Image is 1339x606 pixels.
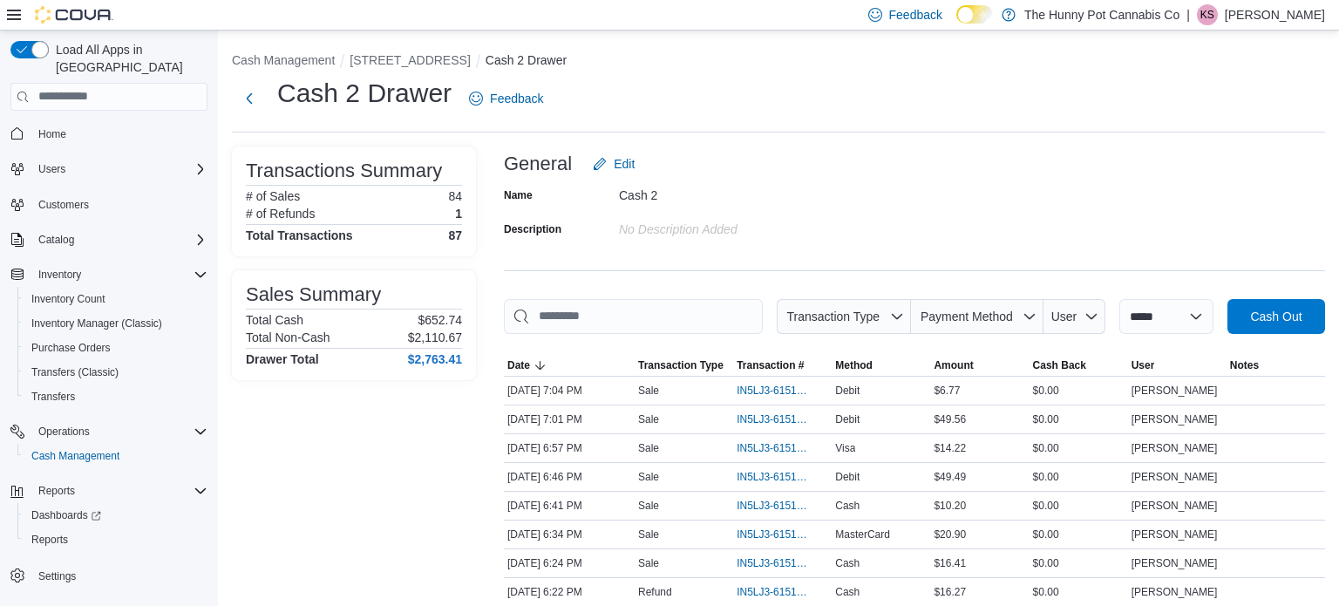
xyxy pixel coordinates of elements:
div: [DATE] 6:22 PM [504,582,635,603]
div: $0.00 [1030,438,1128,459]
span: $6.77 [934,384,960,398]
button: Settings [3,562,214,588]
span: Inventory Manager (Classic) [24,313,207,334]
span: Purchase Orders [24,337,207,358]
div: $0.00 [1030,380,1128,401]
div: $0.00 [1030,409,1128,430]
a: Inventory Manager (Classic) [24,313,169,334]
button: Date [504,355,635,376]
span: IN5LJ3-6151454 [737,499,811,513]
p: $2,110.67 [408,330,462,344]
span: Cash Management [31,449,119,463]
span: Feedback [889,6,942,24]
a: Feedback [462,81,550,116]
button: Inventory Manager (Classic) [17,311,214,336]
div: [DATE] 6:57 PM [504,438,635,459]
button: Users [31,159,72,180]
span: Dashboards [31,508,101,522]
span: Visa [835,441,855,455]
span: Load All Apps in [GEOGRAPHIC_DATA] [49,41,207,76]
button: Reports [3,479,214,503]
button: Inventory [31,264,88,285]
a: Cash Management [24,446,126,466]
div: [DATE] 6:41 PM [504,495,635,516]
span: Cash [835,499,860,513]
span: KS [1200,4,1214,25]
a: Purchase Orders [24,337,118,358]
span: $49.49 [934,470,966,484]
a: Settings [31,566,83,587]
button: Reports [31,480,82,501]
span: Cash Back [1033,358,1086,372]
button: Catalog [3,228,214,252]
button: Cash Out [1227,299,1325,334]
span: Transaction # [737,358,804,372]
span: Dashboards [24,505,207,526]
span: IN5LJ3-6151670 [737,384,811,398]
button: User [1128,355,1227,376]
p: Sale [638,441,659,455]
span: Cash [835,585,860,599]
p: Sale [638,384,659,398]
span: Inventory Manager (Classic) [31,317,162,330]
button: Catalog [31,229,81,250]
span: User [1051,310,1077,323]
button: Users [3,157,214,181]
span: Transfers (Classic) [31,365,119,379]
a: Dashboards [17,503,214,528]
span: Catalog [31,229,207,250]
span: [PERSON_NAME] [1132,528,1218,541]
span: [PERSON_NAME] [1132,585,1218,599]
button: IN5LJ3-6151261 [737,582,828,603]
button: Inventory Count [17,287,214,311]
span: Feedback [490,90,543,107]
div: $0.00 [1030,524,1128,545]
div: [DATE] 6:24 PM [504,553,635,574]
h6: Total Cash [246,313,303,327]
button: Transfers [17,385,214,409]
button: Amount [930,355,1029,376]
span: Inventory [38,268,81,282]
span: $14.22 [934,441,966,455]
span: Reports [31,480,207,501]
span: Cash Management [24,446,207,466]
span: Debit [835,470,860,484]
a: Transfers [24,386,82,407]
p: The Hunny Pot Cannabis Co [1024,4,1179,25]
span: Inventory Count [31,292,105,306]
div: [DATE] 7:04 PM [504,380,635,401]
a: Reports [24,529,75,550]
span: Home [38,127,66,141]
span: [PERSON_NAME] [1132,556,1218,570]
span: Method [835,358,873,372]
button: Transaction # [733,355,832,376]
span: Debit [835,412,860,426]
a: Transfers (Classic) [24,362,126,383]
h4: Drawer Total [246,352,319,366]
span: $49.56 [934,412,966,426]
span: Notes [1230,358,1259,372]
button: Cash 2 Drawer [486,53,567,67]
span: IN5LJ3-6151383 [737,528,811,541]
span: Transaction Type [638,358,724,372]
button: Home [3,121,214,146]
span: $10.20 [934,499,966,513]
button: IN5LJ3-6151643 [737,409,828,430]
h6: # of Refunds [246,207,315,221]
p: Sale [638,412,659,426]
span: Customers [31,194,207,215]
button: IN5LJ3-6151383 [737,524,828,545]
h1: Cash 2 Drawer [277,76,452,111]
button: IN5LJ3-6151454 [737,495,828,516]
div: [DATE] 7:01 PM [504,409,635,430]
div: Cash 2 [619,181,853,202]
button: Method [832,355,930,376]
img: Cova [35,6,113,24]
h3: Sales Summary [246,284,381,305]
p: Refund [638,585,672,599]
div: Kandice Sparks [1197,4,1218,25]
button: IN5LJ3-6151670 [737,380,828,401]
p: Sale [638,556,659,570]
button: Cash Back [1030,355,1128,376]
